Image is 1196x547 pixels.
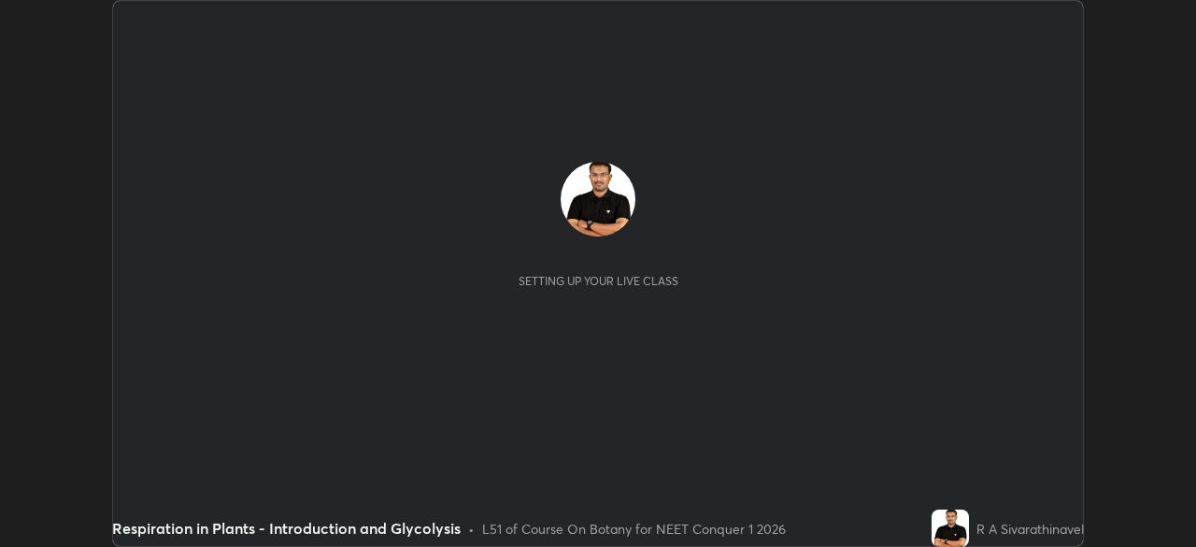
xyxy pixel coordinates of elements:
div: Respiration in Plants - Introduction and Glycolysis [112,517,461,540]
div: L51 of Course On Botany for NEET Conquer 1 2026 [482,519,786,539]
img: 353fb1e8e3254d6685d4e4cd38085dfd.jpg [932,510,969,547]
div: • [468,519,475,539]
div: R A Sivarathinavel [976,519,1084,539]
div: Setting up your live class [519,274,678,288]
img: 353fb1e8e3254d6685d4e4cd38085dfd.jpg [561,162,635,237]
